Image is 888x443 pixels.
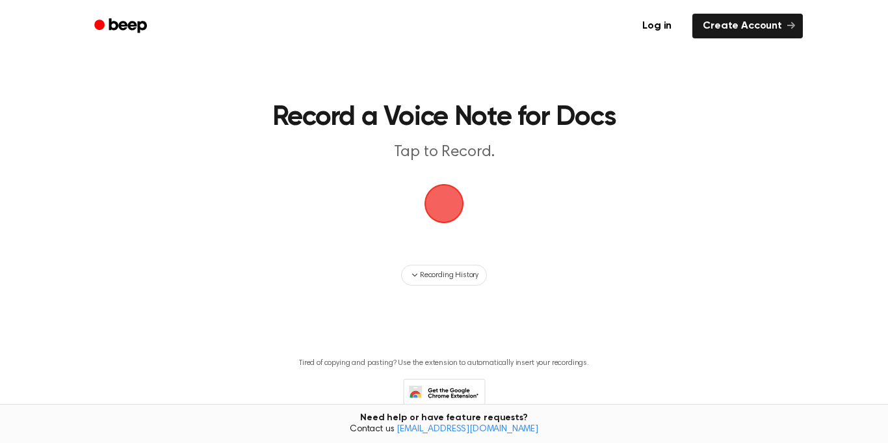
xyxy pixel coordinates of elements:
p: Tap to Record. [194,142,694,163]
a: Create Account [692,14,803,38]
img: Beep Logo [424,184,464,223]
a: Beep [85,14,159,39]
h1: Record a Voice Note for Docs [140,104,748,131]
p: Tired of copying and pasting? Use the extension to automatically insert your recordings. [299,358,589,368]
span: Contact us [8,424,880,436]
button: Recording History [401,265,487,286]
span: Recording History [420,269,478,281]
a: [EMAIL_ADDRESS][DOMAIN_NAME] [397,425,538,434]
a: Log in [629,11,685,41]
